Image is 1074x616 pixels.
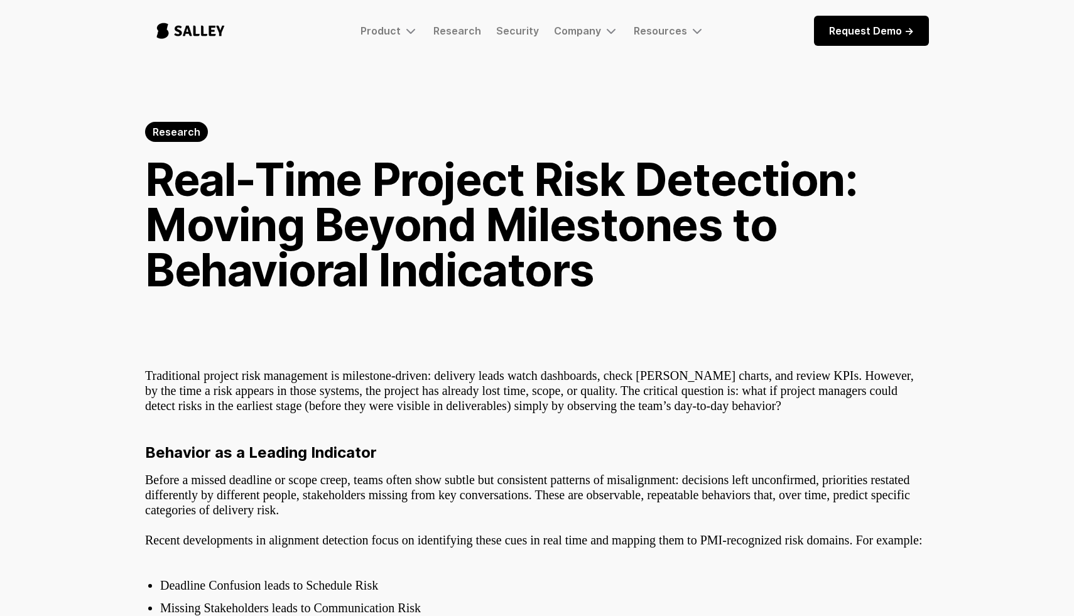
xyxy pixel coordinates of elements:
a: Research [433,24,481,37]
div: Product [361,24,401,37]
a: home [145,10,236,51]
a: Request Demo -> [814,16,929,46]
div: Resources [634,24,687,37]
div: Research [153,124,200,139]
p: Recent developments in alignment detection focus on identifying these cues in real time and mappi... [145,532,929,548]
li: Missing Stakeholders leads to Communication Risk [160,600,929,615]
div: Product [361,23,418,38]
p: Before a missed deadline or scope creep, teams often show subtle but consistent patterns of misal... [145,472,929,517]
a: Security [496,24,539,37]
h1: Real-Time Project Risk Detection: Moving Beyond Milestones to Behavioral Indicators [145,157,929,293]
li: Deadline Confusion leads to Schedule Risk [160,578,929,593]
a: Research [145,122,208,142]
strong: Behavior as a Leading Indicator [145,443,377,462]
div: Resources [634,23,705,38]
div: Company [554,23,619,38]
div: Company [554,24,601,37]
p: Traditional project risk management is milestone-driven: delivery leads watch dashboards, check [... [145,368,929,413]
